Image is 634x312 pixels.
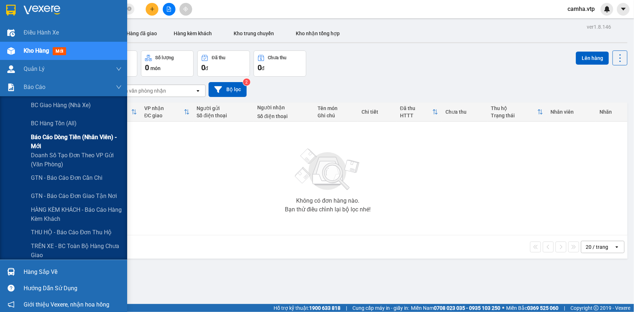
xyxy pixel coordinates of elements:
button: Chưa thu0đ [254,50,306,77]
span: Kho hàng [24,47,49,54]
div: Thu hộ [491,105,538,111]
span: down [116,66,122,72]
span: 0 [258,63,262,72]
div: Bạn thử điều chỉnh lại bộ lọc nhé! [285,207,371,212]
span: Doanh số tạo đơn theo VP gửi (văn phòng) [31,151,122,169]
span: close-circle [127,7,132,11]
button: Hàng đã giao [121,25,163,42]
span: món [150,65,161,71]
div: Chưa thu [445,109,484,115]
span: TRÊN XE - BC toàn bộ hàng chưa giao [31,242,122,260]
span: Kho nhận tổng hợp [296,31,340,36]
strong: BIÊN NHẬN GỬI HÀNG HOÁ [25,44,84,49]
div: Hướng dẫn sử dụng [24,283,122,294]
img: warehouse-icon [7,47,15,55]
button: aim [179,3,192,16]
span: close-circle [127,6,132,13]
div: Người nhận [257,105,311,110]
span: BC hàng tồn (all) [31,119,77,128]
span: Nơi gửi: [7,50,15,61]
div: ĐC giao [144,113,183,118]
span: plus [150,7,155,12]
img: warehouse-icon [7,29,15,37]
strong: 1900 633 818 [309,305,340,311]
div: Số lượng [156,55,174,60]
div: 20 / trang [586,243,608,251]
img: icon-new-feature [604,6,610,12]
span: | [346,304,347,312]
span: GTN - Báo cáo đơn giao tận nơi [31,191,117,200]
div: Không có đơn hàng nào. [296,198,359,204]
div: Hàng sắp về [24,267,122,277]
span: đ [205,65,208,71]
span: PV Đắk Mil [73,51,91,55]
div: Trạng thái [491,113,538,118]
span: THU HỘ - Báo cáo đơn thu hộ [31,228,112,237]
span: down [116,84,122,90]
div: Đã thu [212,55,225,60]
img: warehouse-icon [7,268,15,276]
span: đ [262,65,264,71]
span: aim [183,7,188,12]
div: VP nhận [144,105,183,111]
svg: open [195,88,201,94]
button: caret-down [617,3,630,16]
div: Số điện thoại [257,113,311,119]
span: Cung cấp máy in - giấy in: [352,304,409,312]
div: ver 1.8.146 [587,23,611,31]
div: Người gửi [197,105,250,111]
span: Quản Lý [24,64,45,73]
th: Toggle SortBy [488,102,547,122]
span: 0 [145,63,149,72]
span: 18:53:05 [DATE] [69,33,102,38]
div: Chọn văn phòng nhận [116,87,166,94]
span: Hàng kèm khách [174,31,212,36]
svg: open [614,244,620,250]
span: notification [8,301,15,308]
span: camha.vtp [562,4,601,13]
div: Chưa thu [268,55,287,60]
button: plus [146,3,158,16]
span: ⚪️ [502,307,504,309]
button: file-add [163,3,175,16]
span: BD10250238 [73,27,102,33]
span: Miền Bắc [506,304,558,312]
div: Nhãn [599,109,624,115]
span: GTN - Báo cáo đơn cần chi [31,173,103,182]
sup: 2 [243,78,250,86]
th: Toggle SortBy [141,102,193,122]
div: HTTT [400,113,432,118]
img: solution-icon [7,84,15,91]
span: Nơi nhận: [56,50,67,61]
span: file-add [166,7,171,12]
img: logo [7,16,17,35]
span: caret-down [620,6,627,12]
div: Số điện thoại [197,113,250,118]
img: logo-vxr [6,5,16,16]
strong: 0369 525 060 [527,305,558,311]
button: Bộ lọc [209,82,247,97]
span: BC giao hàng (nhà xe) [31,101,91,110]
strong: 0708 023 035 - 0935 103 250 [434,305,500,311]
span: HÀNG KÈM KHÁCH - Báo cáo hàng kèm khách [31,205,122,223]
span: Miền Nam [411,304,500,312]
button: Đã thu0đ [197,50,250,77]
span: Điều hành xe [24,28,59,37]
span: | [564,304,565,312]
span: mới [53,47,66,55]
img: svg+xml;base64,PHN2ZyBjbGFzcz0ibGlzdC1wbHVnX19zdmciIHhtbG5zPSJodHRwOi8vd3d3LnczLm9yZy8yMDAwL3N2Zy... [291,144,364,195]
div: Đã thu [400,105,432,111]
button: Lên hàng [576,52,609,65]
div: Ghi chú [318,113,354,118]
span: Giới thiệu Vexere, nhận hoa hồng [24,300,109,309]
div: Tên món [318,105,354,111]
button: Số lượng0món [141,50,194,77]
span: Hỗ trợ kỹ thuật: [274,304,340,312]
span: question-circle [8,285,15,292]
th: Toggle SortBy [396,102,442,122]
span: Báo cáo [24,82,45,92]
div: Nhân viên [550,109,592,115]
span: 0 [201,63,205,72]
span: Kho trung chuyển [234,31,274,36]
span: copyright [594,305,599,311]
